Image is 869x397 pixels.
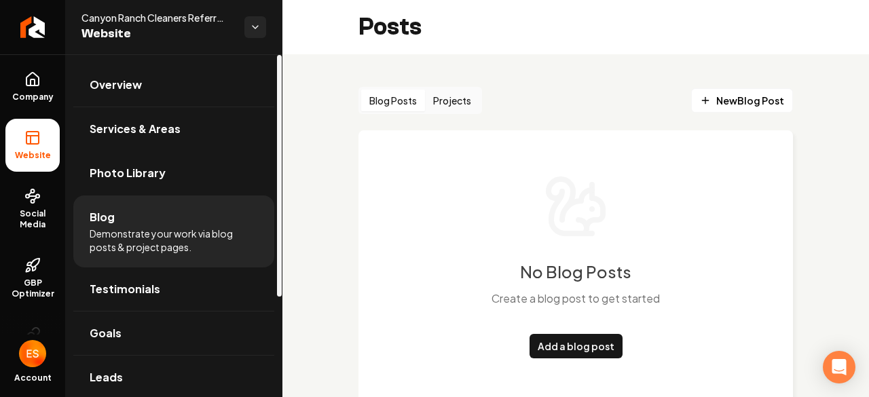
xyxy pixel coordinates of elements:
span: Website [10,150,56,161]
span: GBP Optimizer [5,278,60,299]
span: Company [7,92,59,102]
a: Testimonials [73,267,274,311]
a: Goals [73,311,274,355]
span: Services & Areas [90,121,181,137]
span: Social Media [5,208,60,230]
h2: Posts [358,14,422,41]
div: Open Intercom Messenger [823,351,855,383]
span: Leads [90,369,123,385]
span: Account [14,373,52,383]
span: Photo Library [90,165,166,181]
a: Photo Library [73,151,274,195]
span: Canyon Ranch Cleaners Referral Agency [81,11,234,24]
button: Open user button [19,340,46,367]
a: Company [5,60,60,113]
button: Blog Posts [361,90,425,111]
a: Social Media [5,177,60,241]
a: GBP Optimizer [5,246,60,310]
a: Overview [73,63,274,107]
a: Services & Areas [73,107,274,151]
img: Ellyn Sampson [19,340,46,367]
span: Demonstrate your work via blog posts & project pages. [90,227,258,254]
p: Create a blog post to get started [492,290,660,307]
h3: No Blog Posts [520,261,631,282]
span: Testimonials [90,281,160,297]
span: Website [81,24,234,43]
img: Rebolt Logo [20,16,45,38]
span: Blog [90,209,115,225]
span: Overview [90,77,142,93]
a: NewBlog Post [691,88,793,113]
button: Projects [425,90,479,111]
a: Add a blog post [530,334,623,358]
span: Goals [90,325,122,341]
span: New Blog Post [700,94,784,108]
